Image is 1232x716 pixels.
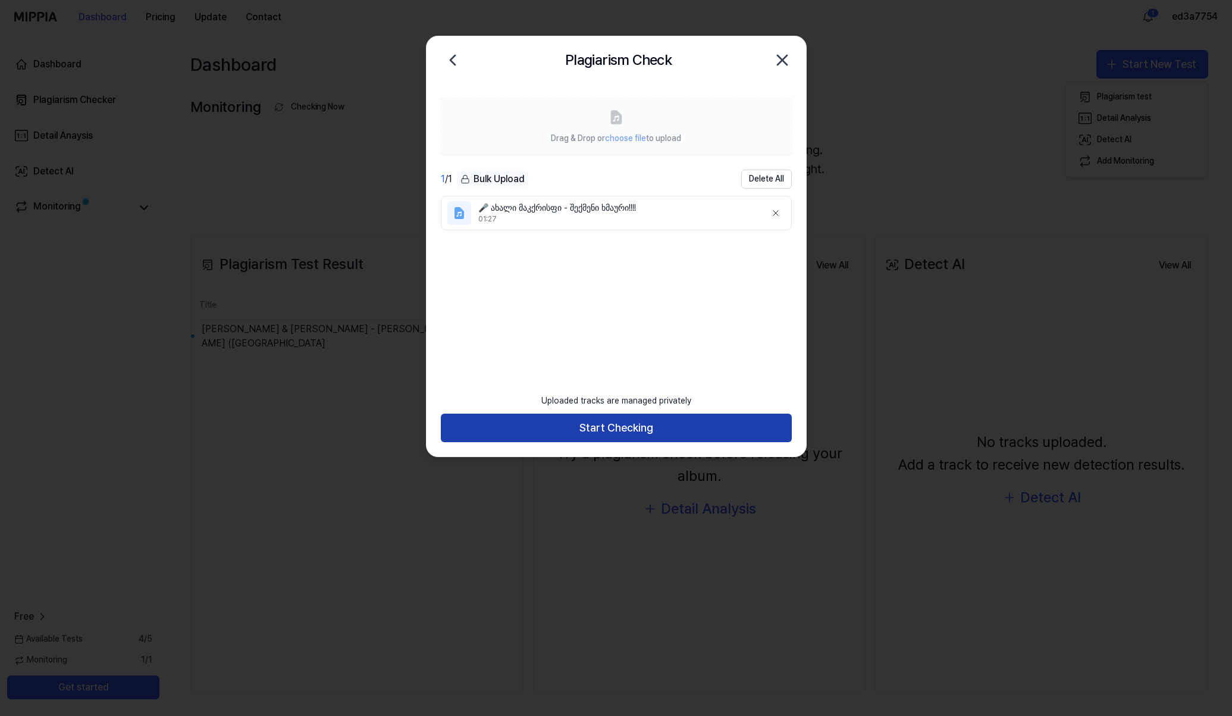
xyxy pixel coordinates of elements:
[565,49,672,71] h2: Plagiarism Check
[441,173,445,185] span: 1
[457,171,528,187] div: Bulk Upload
[605,133,646,143] span: choose file
[457,171,528,188] button: Bulk Upload
[534,388,698,414] div: Uploaded tracks are managed privately
[478,214,757,224] div: 01:27
[741,170,792,189] button: Delete All
[551,133,681,143] span: Drag & Drop or to upload
[441,414,792,442] button: Start Checking
[478,202,757,214] div: 🎤 ახალი მაკქრისფი - შექმენი ხმაური!!!!
[441,172,452,186] div: / 1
